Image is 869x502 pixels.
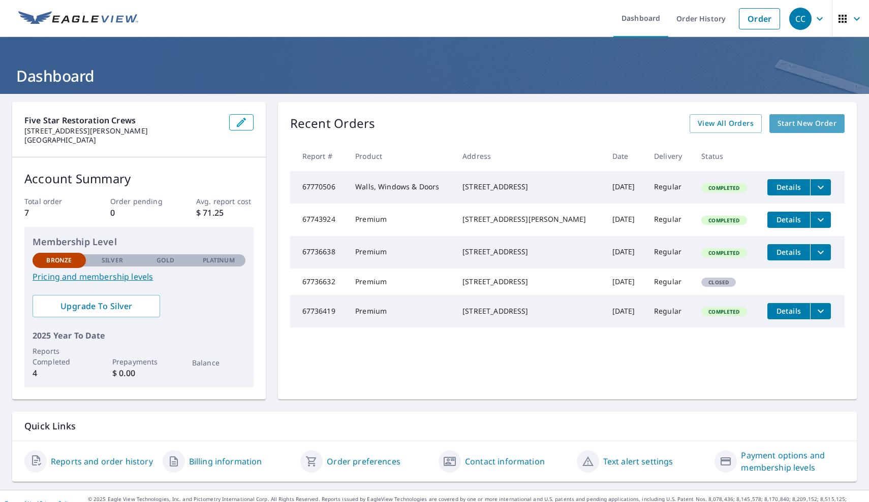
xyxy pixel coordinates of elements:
[24,196,82,207] p: Total order
[702,184,746,191] span: Completed
[18,11,138,26] img: EV Logo
[462,182,596,192] div: [STREET_ADDRESS]
[646,236,693,269] td: Regular
[604,204,646,236] td: [DATE]
[454,141,604,171] th: Address
[741,449,845,474] a: Payment options and membership levels
[690,114,762,133] a: View All Orders
[604,295,646,327] td: [DATE]
[51,455,153,467] a: Reports and order history
[192,357,245,368] p: Balance
[465,455,545,467] a: Contact information
[196,196,254,207] p: Avg. report cost
[462,214,596,224] div: [STREET_ADDRESS][PERSON_NAME]
[810,244,831,260] button: filesDropdownBtn-67736638
[33,346,86,367] p: Reports Completed
[767,212,810,228] button: detailsBtn-67743924
[604,141,646,171] th: Date
[290,171,348,204] td: 67770506
[789,8,812,30] div: CC
[290,204,348,236] td: 67743924
[462,306,596,316] div: [STREET_ADDRESS]
[773,306,804,316] span: Details
[290,295,348,327] td: 67736419
[112,367,166,379] p: $ 0.00
[769,114,845,133] a: Start New Order
[702,249,746,256] span: Completed
[698,117,754,130] span: View All Orders
[347,171,454,204] td: Walls, Windows & Doors
[810,212,831,228] button: filesDropdownBtn-67743924
[189,455,262,467] a: Billing information
[646,171,693,204] td: Regular
[24,114,221,126] p: Five Star Restoration Crews
[693,141,759,171] th: Status
[347,236,454,269] td: Premium
[767,179,810,195] button: detailsBtn-67770506
[24,207,82,219] p: 7
[102,256,123,265] p: Silver
[347,295,454,327] td: Premium
[290,269,348,295] td: 67736632
[290,236,348,269] td: 67736638
[24,136,221,145] p: [GEOGRAPHIC_DATA]
[810,303,831,319] button: filesDropdownBtn-67736419
[702,308,746,315] span: Completed
[157,256,174,265] p: Gold
[203,256,235,265] p: Platinum
[33,235,245,249] p: Membership Level
[604,171,646,204] td: [DATE]
[46,256,72,265] p: Bronze
[33,295,160,317] a: Upgrade To Silver
[33,367,86,379] p: 4
[646,295,693,327] td: Regular
[290,114,376,133] p: Recent Orders
[646,269,693,295] td: Regular
[33,271,245,283] a: Pricing and membership levels
[462,277,596,287] div: [STREET_ADDRESS]
[112,356,166,367] p: Prepayments
[24,420,845,432] p: Quick Links
[773,215,804,224] span: Details
[327,455,400,467] a: Order preferences
[33,329,245,342] p: 2025 Year To Date
[646,141,693,171] th: Delivery
[196,207,254,219] p: $ 71.25
[810,179,831,195] button: filesDropdownBtn-67770506
[773,182,804,192] span: Details
[767,244,810,260] button: detailsBtn-67736638
[12,65,857,86] h1: Dashboard
[702,217,746,224] span: Completed
[778,117,836,130] span: Start New Order
[347,269,454,295] td: Premium
[462,247,596,257] div: [STREET_ADDRESS]
[767,303,810,319] button: detailsBtn-67736419
[24,170,254,188] p: Account Summary
[24,126,221,136] p: [STREET_ADDRESS][PERSON_NAME]
[604,236,646,269] td: [DATE]
[739,8,780,29] a: Order
[290,141,348,171] th: Report #
[110,207,168,219] p: 0
[603,455,673,467] a: Text alert settings
[347,204,454,236] td: Premium
[347,141,454,171] th: Product
[646,204,693,236] td: Regular
[41,300,152,312] span: Upgrade To Silver
[110,196,168,207] p: Order pending
[773,247,804,257] span: Details
[702,279,735,286] span: Closed
[604,269,646,295] td: [DATE]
